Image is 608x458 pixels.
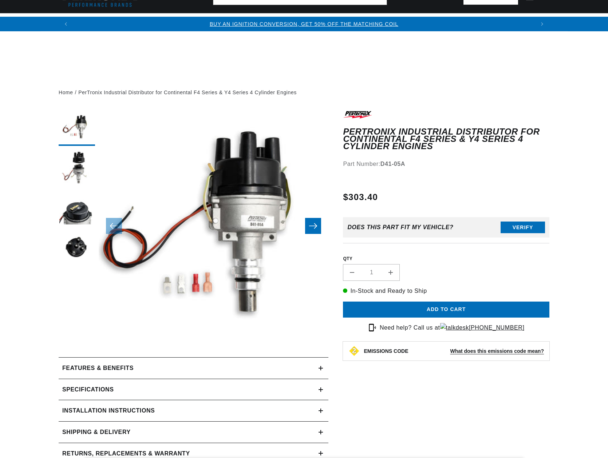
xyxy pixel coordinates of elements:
a: PerTronix Industrial Distributor for Continental F4 Series & Y4 Series 4 Cylinder Engines [78,88,297,96]
button: Verify [501,222,545,233]
button: Slide left [106,218,122,234]
a: BUY AN IGNITION CONVERSION, GET 50% OFF THE MATCHING COIL [210,21,398,27]
summary: Motorcycle [540,13,591,31]
h2: Shipping & Delivery [62,427,131,437]
nav: breadcrumbs [59,88,549,96]
h2: Installation instructions [62,406,155,415]
slideshow-component: Translation missing: en.sections.announcements.announcement_bar [40,17,568,31]
a: [PHONE_NUMBER] [440,324,525,331]
img: talkdesk [440,323,469,332]
h1: PerTronix Industrial Distributor for Continental F4 Series & Y4 Series 4 Cylinder Engines [343,128,549,150]
summary: Coils & Distributors [137,13,218,31]
button: Translation missing: en.sections.announcements.next_announcement [535,17,549,31]
span: $303.40 [343,191,378,204]
summary: Spark Plug Wires [471,13,540,31]
h2: Specifications [62,385,114,394]
div: Does This part fit My vehicle? [347,224,453,231]
div: Announcement [73,20,535,28]
summary: Ignition Conversions [59,13,137,31]
summary: Engine Swaps [344,13,399,31]
strong: What does this emissions code mean? [450,348,544,354]
p: Need help? Call us at [380,323,525,332]
button: EMISSIONS CODEWhat does this emissions code mean? [364,348,544,354]
button: Load image 1 in gallery view [59,109,95,146]
button: Add to cart [343,302,549,318]
a: Home [59,88,73,96]
button: Translation missing: en.sections.announcements.previous_announcement [59,17,73,31]
summary: Headers, Exhausts & Components [218,13,344,31]
button: Slide right [305,218,321,234]
img: Emissions code [348,345,360,357]
div: Part Number: [343,159,549,169]
label: QTY [343,256,549,262]
summary: Installation instructions [59,400,328,421]
summary: Shipping & Delivery [59,422,328,443]
summary: Battery Products [399,13,471,31]
button: Load image 3 in gallery view [59,190,95,226]
div: 1 of 3 [73,20,535,28]
h2: Features & Benefits [62,363,134,373]
button: Load image 2 in gallery view [59,150,95,186]
summary: Features & Benefits [59,358,328,379]
summary: Specifications [59,379,328,400]
media-gallery: Gallery Viewer [59,109,328,343]
strong: EMISSIONS CODE [364,348,408,354]
strong: D41-05A [380,161,405,167]
button: Load image 4 in gallery view [59,230,95,266]
p: In-Stock and Ready to Ship [343,286,549,296]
